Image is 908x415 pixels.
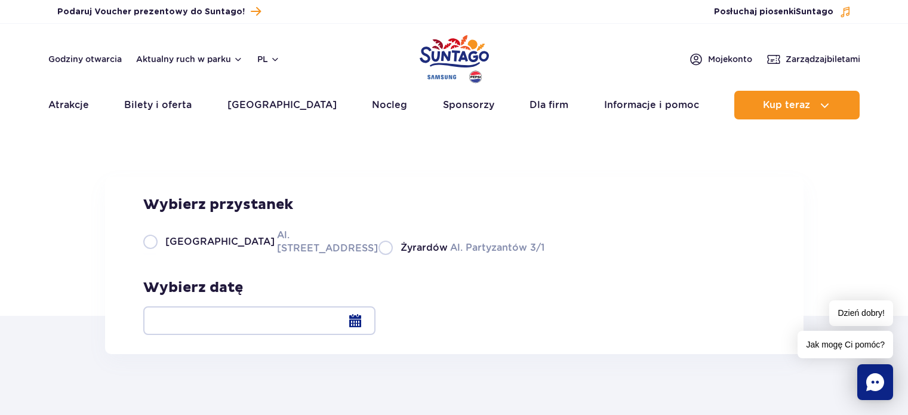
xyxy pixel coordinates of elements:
[57,4,261,20] a: Podaruj Voucher prezentowy do Suntago!
[48,91,89,119] a: Atrakcje
[714,6,833,18] span: Posłuchaj piosenki
[165,235,275,248] span: [GEOGRAPHIC_DATA]
[734,91,860,119] button: Kup teraz
[767,52,860,66] a: Zarządzajbiletami
[48,53,122,65] a: Godziny otwarcia
[124,91,192,119] a: Bilety i oferta
[401,241,448,254] span: Żyrardów
[708,53,752,65] span: Moje konto
[798,331,893,358] span: Jak mogę Ci pomóc?
[136,54,243,64] button: Aktualny ruch w parku
[227,91,337,119] a: [GEOGRAPHIC_DATA]
[714,6,851,18] button: Posłuchaj piosenkiSuntago
[857,364,893,400] div: Chat
[829,300,893,326] span: Dzień dobry!
[796,8,833,16] span: Suntago
[378,240,544,255] label: Al. Partyzantów 3/1
[143,228,364,255] label: Al. [STREET_ADDRESS]
[604,91,699,119] a: Informacje i pomoc
[786,53,860,65] span: Zarządzaj biletami
[420,30,489,85] a: Park of Poland
[530,91,568,119] a: Dla firm
[443,91,494,119] a: Sponsorzy
[372,91,407,119] a: Nocleg
[257,53,280,65] button: pl
[57,6,245,18] span: Podaruj Voucher prezentowy do Suntago!
[143,279,375,297] h3: Wybierz datę
[689,52,752,66] a: Mojekonto
[143,196,544,214] h3: Wybierz przystanek
[763,100,810,110] span: Kup teraz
